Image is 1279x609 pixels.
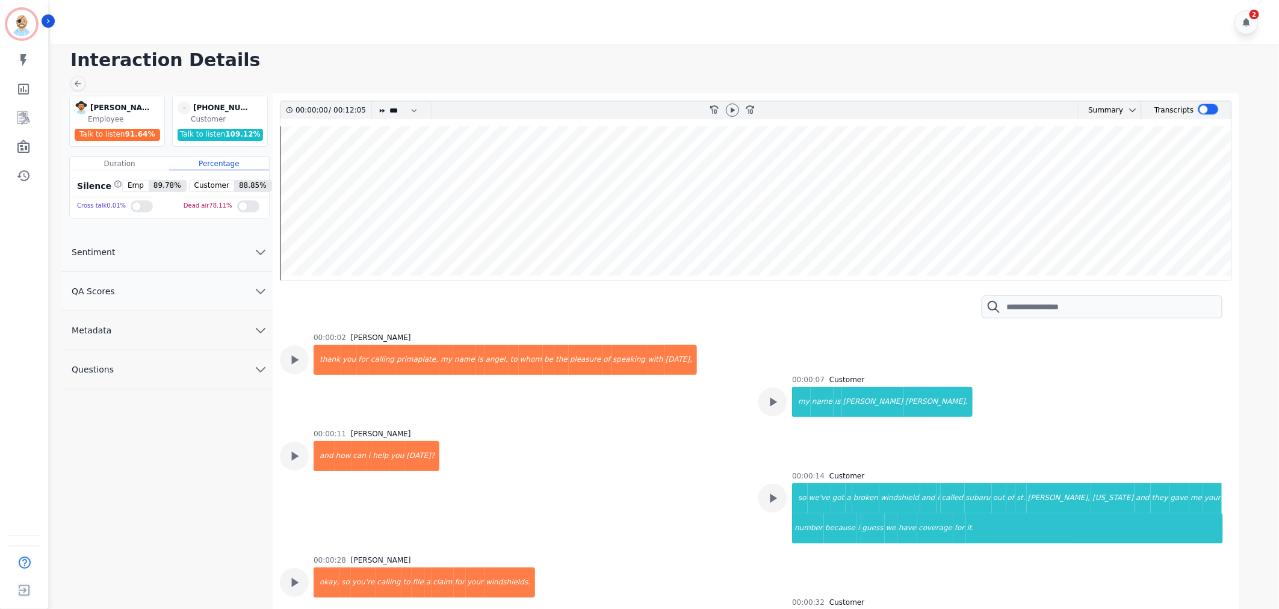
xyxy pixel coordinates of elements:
[389,441,405,471] div: you
[402,567,412,598] div: to
[831,483,846,513] div: got
[191,114,265,124] div: Customer
[314,429,346,439] div: 00:00:11
[190,181,234,191] span: Customer
[62,246,125,258] span: Sentiment
[314,555,346,565] div: 00:00:28
[62,311,273,350] button: Metadata chevron down
[7,10,36,39] img: Bordered avatar
[351,333,411,342] div: [PERSON_NAME]
[811,387,834,417] div: name
[904,387,973,417] div: [PERSON_NAME].
[88,114,162,124] div: Employee
[351,441,367,471] div: can
[340,567,351,598] div: so
[793,483,808,513] div: so
[792,375,825,385] div: 00:00:07
[425,567,432,598] div: a
[897,513,917,543] div: have
[123,181,149,191] span: Emp
[509,345,519,375] div: to
[917,513,953,543] div: coverage
[879,483,920,513] div: windshield
[70,157,169,170] div: Duration
[937,483,941,513] div: i
[485,567,535,598] div: windshields.
[432,567,453,598] div: claim
[569,345,602,375] div: pleasure
[75,129,160,141] div: Talk to listen
[149,181,186,191] span: 89.78 %
[992,483,1006,513] div: out
[253,245,268,259] svg: chevron down
[485,345,509,375] div: angel,
[376,567,401,598] div: calling
[412,567,425,598] div: file
[554,345,569,375] div: the
[1169,483,1189,513] div: gave
[1123,105,1138,115] button: chevron down
[62,233,273,272] button: Sentiment chevron down
[824,513,856,543] div: because
[405,441,439,471] div: [DATE]?
[792,598,825,607] div: 00:00:32
[371,441,389,471] div: help
[315,567,340,598] div: okay,
[341,345,357,375] div: you
[792,471,825,481] div: 00:00:14
[62,285,125,297] span: QA Scores
[543,345,554,375] div: be
[834,387,842,417] div: is
[1079,102,1123,119] div: Summary
[370,345,395,375] div: calling
[885,513,897,543] div: we
[225,130,260,138] span: 109.12 %
[519,345,543,375] div: whom
[454,567,466,598] div: for
[861,513,885,543] div: guess
[351,429,411,439] div: [PERSON_NAME]
[296,102,369,119] div: /
[315,345,341,375] div: thank
[178,101,191,114] span: -
[253,323,268,338] svg: chevron down
[351,567,376,598] div: you're
[842,387,905,417] div: [PERSON_NAME]
[612,345,646,375] div: speaking
[966,513,1223,543] div: it.
[453,345,476,375] div: name
[62,350,273,389] button: Questions chevron down
[856,513,861,543] div: i
[77,197,126,215] div: Cross talk 0.01 %
[1006,483,1016,513] div: of
[75,180,122,192] div: Silence
[184,197,232,215] div: Dead air 78.11 %
[793,513,824,543] div: number
[1027,483,1092,513] div: [PERSON_NAME],
[1154,102,1194,119] div: Transcripts
[829,375,864,385] div: Customer
[331,102,364,119] div: 00:12:05
[476,345,485,375] div: is
[1015,483,1027,513] div: st.
[178,129,263,141] div: Talk to listen
[70,49,1267,71] h1: Interaction Details
[357,345,370,375] div: for
[793,387,811,417] div: my
[335,441,352,471] div: how
[90,101,150,114] div: [PERSON_NAME]
[1091,483,1135,513] div: [US_STATE]
[296,102,329,119] div: 00:00:00
[1203,483,1222,513] div: your
[193,101,253,114] div: [PHONE_NUMBER]
[953,513,966,543] div: for
[62,324,121,336] span: Metadata
[846,483,852,513] div: a
[829,471,864,481] div: Customer
[62,363,123,376] span: Questions
[439,345,453,375] div: my
[314,333,346,342] div: 00:00:02
[253,362,268,377] svg: chevron down
[646,345,664,375] div: with
[1151,483,1169,513] div: they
